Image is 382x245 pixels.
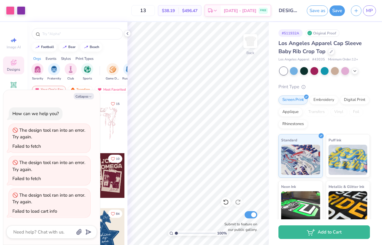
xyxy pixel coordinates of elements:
[260,8,266,13] span: FREE
[31,63,43,81] div: filter for Sorority
[329,145,368,175] img: Puff Ink
[340,95,369,105] div: Digital Print
[306,29,339,37] div: Original Proof
[281,145,320,175] img: Standard
[329,5,345,16] button: Save
[33,56,41,61] div: Orgs
[246,50,254,56] div: Back
[75,56,94,61] div: Print Types
[35,87,40,92] img: most_fav.gif
[70,87,75,92] img: trending.gif
[47,63,61,81] button: filter button
[116,102,120,105] span: 15
[217,230,227,236] span: 100 %
[108,155,122,163] button: Like
[67,76,74,81] span: Club
[349,108,363,117] div: Foil
[84,45,88,49] img: trend_line.gif
[122,76,136,81] span: Rush & Bid
[116,212,120,215] span: 84
[81,63,93,81] div: filter for Sports
[32,43,57,52] button: football
[12,111,59,117] div: How can we help you?
[310,95,338,105] div: Embroidery
[67,66,74,73] img: Club Image
[122,63,136,81] button: filter button
[278,95,308,105] div: Screen Print
[108,100,122,108] button: Like
[278,29,303,37] div: # 511932A
[12,176,41,182] div: Failed to fetch
[12,160,85,172] div: The design tool ran into an error. Try again.
[7,45,21,50] span: Image AI
[106,76,120,81] span: Game Day
[278,40,362,55] span: Los Angeles Apparel Cap Sleeve Baby Rib Crop Top
[84,66,91,73] img: Sports Image
[182,8,197,14] span: $496.47
[74,93,94,99] button: Collapse
[106,63,120,81] button: filter button
[47,76,61,81] span: Fraternity
[47,63,61,81] div: filter for Fraternity
[106,63,120,81] div: filter for Game Day
[278,57,309,62] span: Los Angeles Apparel
[61,56,71,61] div: Styles
[12,127,85,140] div: The design tool ran into an error. Try again.
[31,63,43,81] button: filter button
[83,76,92,81] span: Sports
[6,89,21,94] span: Add Text
[278,83,370,90] div: Print Type
[90,45,99,49] div: beach
[329,137,341,143] span: Puff Ink
[65,63,77,81] div: filter for Club
[278,108,303,117] div: Applique
[80,43,102,52] button: beach
[126,66,133,73] img: Rush & Bid Image
[65,63,77,81] button: filter button
[328,57,358,62] span: Minimum Order: 12 +
[62,45,67,49] img: trend_line.gif
[278,225,370,239] button: Add to Cart
[81,63,93,81] button: filter button
[224,8,256,14] span: [DATE] - [DATE]
[12,143,41,149] div: Failed to fetch
[68,86,93,93] div: Trending
[244,35,256,47] img: Back
[312,57,325,62] span: # 43035
[51,66,57,73] img: Fraternity Image
[116,157,120,160] span: 10
[12,192,85,205] div: The design tool ran into an error. Try again.
[42,31,119,37] input: Try "Alpha"
[304,108,329,117] div: Transfers
[278,120,308,129] div: Rhinestones
[329,183,364,190] span: Metallic & Glitter Ink
[281,137,297,143] span: Standard
[307,5,328,16] button: Save as
[131,5,155,16] input: – –
[109,66,116,73] img: Game Day Image
[366,7,373,14] span: MP
[162,8,175,14] span: $38.19
[122,63,136,81] div: filter for Rush & Bid
[274,5,304,17] input: Untitled Design
[46,56,56,61] div: Events
[7,67,20,72] span: Designs
[221,221,257,232] label: Submit to feature on our public gallery.
[281,191,320,221] img: Neon Ink
[330,108,347,117] div: Vinyl
[108,210,122,218] button: Like
[329,191,368,221] img: Metallic & Glitter Ink
[12,208,57,214] div: Failed to load cart info
[32,86,66,93] div: Your Org's Fav
[34,66,41,73] img: Sorority Image
[35,45,40,49] img: trend_line.gif
[41,45,54,49] div: football
[95,86,129,93] div: Most Favorited
[59,43,78,52] button: bear
[363,5,376,16] a: MP
[68,45,75,49] div: bear
[281,183,296,190] span: Neon Ink
[32,76,43,81] span: Sorority
[97,87,102,92] img: most_fav.gif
